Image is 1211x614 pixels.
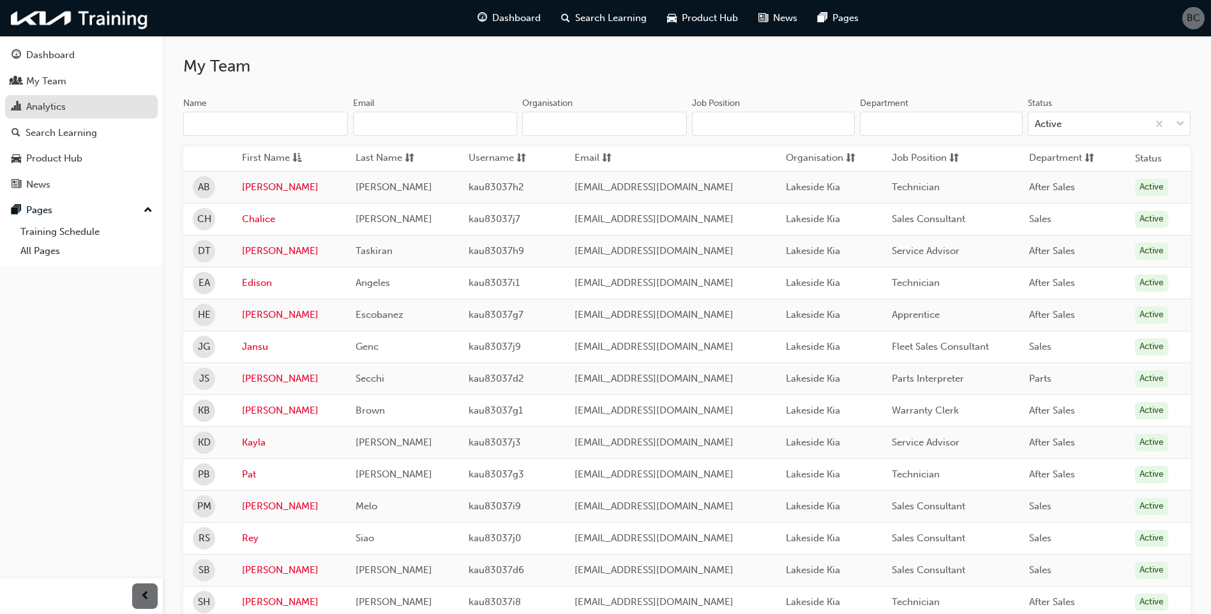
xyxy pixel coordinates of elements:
[682,11,738,26] span: Product Hub
[1135,466,1168,483] div: Active
[786,500,840,512] span: Lakeside Kia
[1029,596,1075,608] span: After Sales
[198,308,211,322] span: HE
[198,180,210,195] span: AB
[692,97,740,110] div: Job Position
[26,48,75,63] div: Dashboard
[199,276,210,290] span: EA
[199,563,210,578] span: SB
[551,5,657,31] a: search-iconSearch Learning
[818,10,827,26] span: pages-icon
[242,340,336,354] a: Jansu
[183,97,207,110] div: Name
[242,371,336,386] a: [PERSON_NAME]
[575,405,733,416] span: [EMAIL_ADDRESS][DOMAIN_NAME]
[469,373,524,384] span: kau83037d2
[242,276,336,290] a: Edison
[575,437,733,448] span: [EMAIL_ADDRESS][DOMAIN_NAME]
[1135,338,1168,356] div: Active
[1135,594,1168,611] div: Active
[492,11,541,26] span: Dashboard
[575,532,733,544] span: [EMAIL_ADDRESS][DOMAIN_NAME]
[242,151,290,167] span: First Name
[1029,277,1075,288] span: After Sales
[786,277,840,288] span: Lakeside Kia
[478,10,487,26] span: guage-icon
[5,43,158,67] a: Dashboard
[11,101,21,113] span: chart-icon
[516,151,526,167] span: sorting-icon
[26,177,50,192] div: News
[5,198,158,222] button: Pages
[6,5,153,31] img: kia-training
[1029,213,1051,225] span: Sales
[758,10,768,26] span: news-icon
[892,500,965,512] span: Sales Consultant
[15,241,158,261] a: All Pages
[575,245,733,257] span: [EMAIL_ADDRESS][DOMAIN_NAME]
[26,151,82,166] div: Product Hub
[197,212,211,227] span: CH
[786,151,856,167] button: Organisationsorting-icon
[1028,97,1052,110] div: Status
[469,405,523,416] span: kau83037g1
[5,70,158,93] a: My Team
[1029,564,1051,576] span: Sales
[11,179,21,191] span: news-icon
[242,531,336,546] a: Rey
[356,213,432,225] span: [PERSON_NAME]
[144,202,153,219] span: up-icon
[11,205,21,216] span: pages-icon
[199,371,209,386] span: JS
[1176,116,1185,133] span: down-icon
[561,10,570,26] span: search-icon
[26,203,52,218] div: Pages
[15,222,158,242] a: Training Schedule
[140,588,150,604] span: prev-icon
[469,500,521,512] span: kau83037i9
[1029,437,1075,448] span: After Sales
[892,213,965,225] span: Sales Consultant
[575,151,599,167] span: Email
[292,151,302,167] span: asc-icon
[786,373,840,384] span: Lakeside Kia
[5,147,158,170] a: Product Hub
[1135,179,1168,196] div: Active
[11,153,21,165] span: car-icon
[575,151,645,167] button: Emailsorting-icon
[26,74,66,89] div: My Team
[1029,151,1099,167] button: Departmentsorting-icon
[198,244,211,258] span: DT
[469,341,521,352] span: kau83037j9
[892,151,947,167] span: Job Position
[1135,151,1162,166] th: Status
[949,151,959,167] span: sorting-icon
[242,563,336,578] a: [PERSON_NAME]
[522,112,687,136] input: Organisation
[469,309,523,320] span: kau83037g7
[575,596,733,608] span: [EMAIL_ADDRESS][DOMAIN_NAME]
[356,468,432,480] span: [PERSON_NAME]
[786,213,840,225] span: Lakeside Kia
[748,5,808,31] a: news-iconNews
[892,277,940,288] span: Technician
[1135,562,1168,579] div: Active
[242,403,336,418] a: [PERSON_NAME]
[892,532,965,544] span: Sales Consultant
[26,126,97,140] div: Search Learning
[575,373,733,384] span: [EMAIL_ADDRESS][DOMAIN_NAME]
[199,531,210,546] span: RS
[1029,405,1075,416] span: After Sales
[786,309,840,320] span: Lakeside Kia
[198,595,210,610] span: SH
[832,11,859,26] span: Pages
[1187,11,1200,26] span: BC
[242,467,336,482] a: Pat
[242,180,336,195] a: [PERSON_NAME]
[892,151,962,167] button: Job Positionsorting-icon
[356,245,393,257] span: Taskiran
[1135,211,1168,228] div: Active
[892,437,959,448] span: Service Advisor
[5,95,158,119] a: Analytics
